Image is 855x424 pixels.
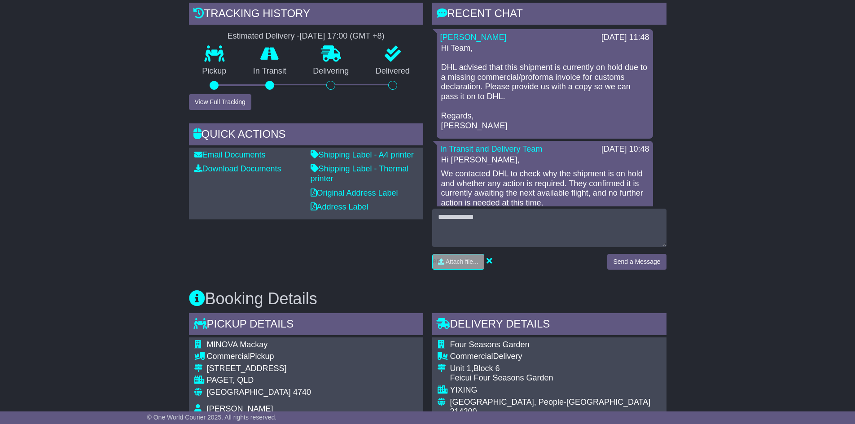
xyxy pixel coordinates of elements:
div: Pickup Details [189,313,423,337]
a: Download Documents [194,164,281,173]
h3: Booking Details [189,290,666,308]
div: Tracking history [189,3,423,27]
p: Hi Team, DHL advised that this shipment is currently on hold due to a missing commercial/proforma... [441,44,649,131]
div: Estimated Delivery - [189,31,423,41]
div: Quick Actions [189,123,423,148]
span: 214200 [450,407,477,416]
div: [DATE] 10:48 [601,144,649,154]
a: Original Address Label [311,188,398,197]
span: Commercial [207,352,250,361]
div: Unit 1,Block 6 [450,364,661,374]
div: [STREET_ADDRESS] [207,364,344,374]
span: Commercial [450,352,493,361]
p: We contacted DHL to check why the shipment is on hold and whether any action is required. They co... [441,169,649,208]
div: [DATE] 17:00 (GMT +8) [300,31,385,41]
span: [PERSON_NAME] [207,404,273,413]
p: Delivering [300,66,363,76]
div: [DATE] 11:48 [601,33,649,43]
a: Shipping Label - A4 printer [311,150,414,159]
a: Email Documents [194,150,266,159]
button: Send a Message [607,254,666,270]
div: YIXING [450,385,661,395]
div: Delivery [450,352,661,362]
button: View Full Tracking [189,94,251,110]
span: Four Seasons Garden [450,340,530,349]
a: Address Label [311,202,368,211]
a: In Transit and Delivery Team [440,144,543,153]
p: In Transit [240,66,300,76]
p: Delivered [362,66,423,76]
p: Pickup [189,66,240,76]
div: PAGET, QLD [207,376,344,385]
span: [GEOGRAPHIC_DATA], People-[GEOGRAPHIC_DATA] [450,398,651,407]
div: RECENT CHAT [432,3,666,27]
span: 4740 [293,388,311,397]
a: [PERSON_NAME] [440,33,507,42]
div: Pickup [207,352,344,362]
span: [GEOGRAPHIC_DATA] [207,388,291,397]
span: MINOVA Mackay [207,340,268,349]
a: Shipping Label - Thermal printer [311,164,409,183]
span: © One World Courier 2025. All rights reserved. [147,414,277,421]
div: Delivery Details [432,313,666,337]
p: Hi [PERSON_NAME], [441,155,649,165]
div: Feicui Four Seasons Garden [450,373,661,383]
